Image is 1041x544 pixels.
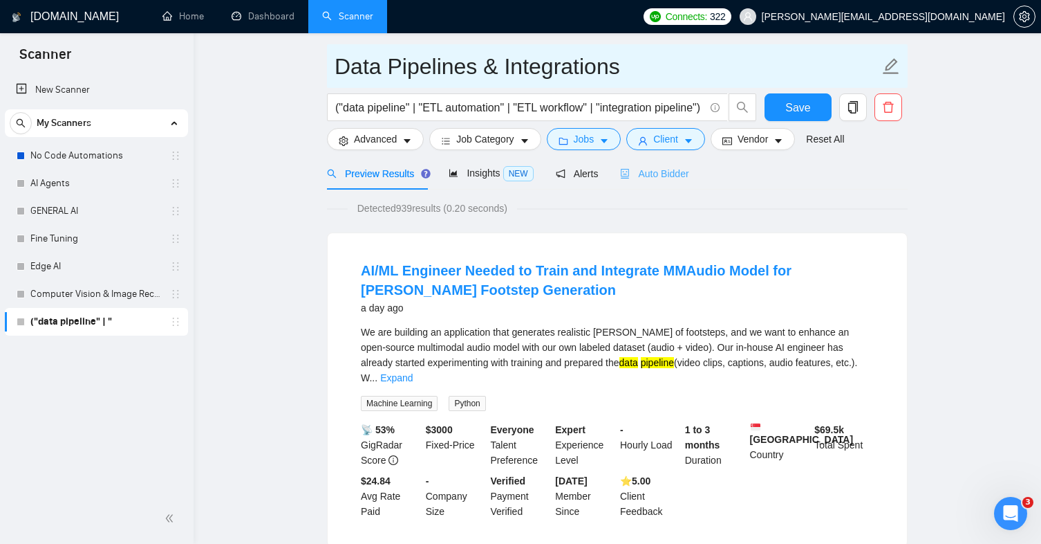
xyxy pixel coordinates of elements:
[30,170,162,197] a: AI Agents
[10,112,32,134] button: search
[348,201,517,216] span: Detected 939 results (0.20 seconds)
[555,475,587,487] b: [DATE]
[170,233,181,244] span: holder
[555,424,585,435] b: Expert
[426,475,429,487] b: -
[380,372,413,383] a: Expand
[361,263,791,298] a: AI/ML Engineer Needed to Train and Integrate MMAudio Model for [PERSON_NAME] Footstep Generation
[402,136,412,146] span: caret-down
[620,168,688,179] span: Auto Bidder
[165,511,178,525] span: double-left
[875,101,901,114] span: delete
[456,132,514,147] span: Job Category
[620,424,623,435] b: -
[638,136,648,146] span: user
[814,424,844,435] b: $ 69.5k
[722,136,732,146] span: idcard
[30,253,162,280] a: Edge AI
[1022,497,1033,508] span: 3
[335,49,879,84] input: Scanner name...
[30,225,162,253] a: Fine Tuning
[684,136,693,146] span: caret-down
[170,316,181,327] span: holder
[751,422,760,432] img: 🇸🇬
[556,168,599,179] span: Alerts
[449,168,458,178] span: area-chart
[556,169,565,179] span: notification
[16,76,177,104] a: New Scanner
[10,118,31,128] span: search
[449,396,485,411] span: Python
[429,128,541,150] button: barsJob Categorycaret-down
[729,101,756,114] span: search
[620,169,630,179] span: robot
[626,128,705,150] button: userClientcaret-down
[335,99,704,116] input: Search Freelance Jobs...
[170,289,181,300] span: holder
[685,424,720,451] b: 1 to 3 months
[812,422,876,468] div: Total Spent
[369,372,377,383] span: ...
[420,167,432,180] div: Tooltip anchor
[1013,6,1035,28] button: setting
[619,357,638,368] mark: data
[552,422,617,468] div: Experience Level
[361,396,438,411] span: Machine Learning
[162,10,204,22] a: homeHome
[327,169,337,179] span: search
[710,9,725,24] span: 322
[327,168,426,179] span: Preview Results
[559,136,568,146] span: folder
[711,103,720,112] span: info-circle
[488,473,553,519] div: Payment Verified
[750,422,854,445] b: [GEOGRAPHIC_DATA]
[37,109,91,137] span: My Scanners
[747,422,812,468] div: Country
[423,422,488,468] div: Fixed-Price
[358,473,423,519] div: Avg Rate Paid
[491,424,534,435] b: Everyone
[327,128,424,150] button: settingAdvancedcaret-down
[361,424,395,435] b: 📡 53%
[547,128,621,150] button: folderJobscaret-down
[620,475,650,487] b: ⭐️ 5.00
[388,455,398,465] span: info-circle
[423,473,488,519] div: Company Size
[449,167,533,179] span: Insights
[765,93,832,121] button: Save
[30,197,162,225] a: GENERAL AI
[30,142,162,170] a: No Code Automations
[361,300,874,316] div: a day ago
[30,308,162,336] a: ("data pipeline" | "
[682,422,747,468] div: Duration
[361,475,391,487] b: $24.84
[839,93,867,121] button: copy
[641,357,674,368] mark: pipeline
[488,422,553,468] div: Talent Preference
[806,132,844,147] a: Reset All
[361,325,874,386] div: We are building an application that generates realistic [PERSON_NAME] of footsteps, and we want t...
[711,128,795,150] button: idcardVendorcaret-down
[785,99,810,116] span: Save
[503,166,534,181] span: NEW
[354,132,397,147] span: Advanced
[729,93,756,121] button: search
[617,473,682,519] div: Client Feedback
[12,6,21,28] img: logo
[994,497,1027,530] iframe: Intercom live chat
[743,12,753,21] span: user
[491,475,526,487] b: Verified
[232,10,294,22] a: dashboardDashboard
[653,132,678,147] span: Client
[5,76,188,104] li: New Scanner
[874,93,902,121] button: delete
[520,136,529,146] span: caret-down
[170,178,181,189] span: holder
[339,136,348,146] span: setting
[738,132,768,147] span: Vendor
[426,424,453,435] b: $ 3000
[666,9,707,24] span: Connects:
[170,261,181,272] span: holder
[599,136,609,146] span: caret-down
[617,422,682,468] div: Hourly Load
